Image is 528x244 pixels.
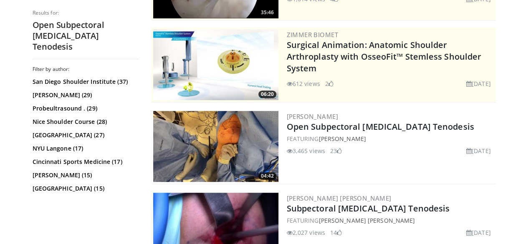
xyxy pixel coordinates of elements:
a: Nice Shoulder Course (28) [33,118,137,126]
p: Results for: [33,10,139,16]
a: [GEOGRAPHIC_DATA] (15) [33,184,137,193]
a: [GEOGRAPHIC_DATA] (27) [33,131,137,139]
img: d90aa0ef-cfc0-49ce-8095-3b1e8de66d7f.300x170_q85_crop-smart_upscale.jpg [153,111,278,182]
a: [PERSON_NAME] [PERSON_NAME] [287,194,392,202]
a: 04:42 [153,111,278,182]
li: 23 [330,146,342,155]
h3: Filter by author: [33,66,139,73]
div: FEATURING [287,216,494,225]
a: Open Subpectoral [MEDICAL_DATA] Tenodesis [287,121,474,132]
a: [PERSON_NAME] [PERSON_NAME] [318,216,415,224]
a: Subpectoral [MEDICAL_DATA] Tenodesis [287,203,450,214]
a: San Diego Shoulder Institute (37) [33,78,137,86]
a: [PERSON_NAME] [318,135,366,143]
li: 3,465 views [287,146,325,155]
div: FEATURING [287,134,494,143]
li: 2,027 views [287,228,325,237]
a: Zimmer Biomet [287,30,338,39]
a: Cincinnati Sports Medicine (17) [33,158,137,166]
a: Surgical Animation: Anatomic Shoulder Arthroplasty with OsseoFit™ Stemless Shoulder System [287,39,482,74]
a: [PERSON_NAME] (29) [33,91,137,99]
li: [DATE] [466,79,491,88]
img: 84e7f812-2061-4fff-86f6-cdff29f66ef4.300x170_q85_crop-smart_upscale.jpg [153,29,278,100]
a: [PERSON_NAME] [287,112,338,121]
span: 35:46 [258,9,276,16]
a: NYU Langone (17) [33,144,137,153]
a: Probeultrasound . (29) [33,104,137,113]
li: 612 views [287,79,320,88]
h2: Open Subpectoral [MEDICAL_DATA] Tenodesis [33,20,139,52]
li: [DATE] [466,146,491,155]
a: [PERSON_NAME] (15) [33,171,137,179]
span: 04:42 [258,172,276,180]
li: 2 [325,79,333,88]
span: 06:20 [258,91,276,98]
a: 06:20 [153,29,278,100]
li: [DATE] [466,228,491,237]
li: 14 [330,228,342,237]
